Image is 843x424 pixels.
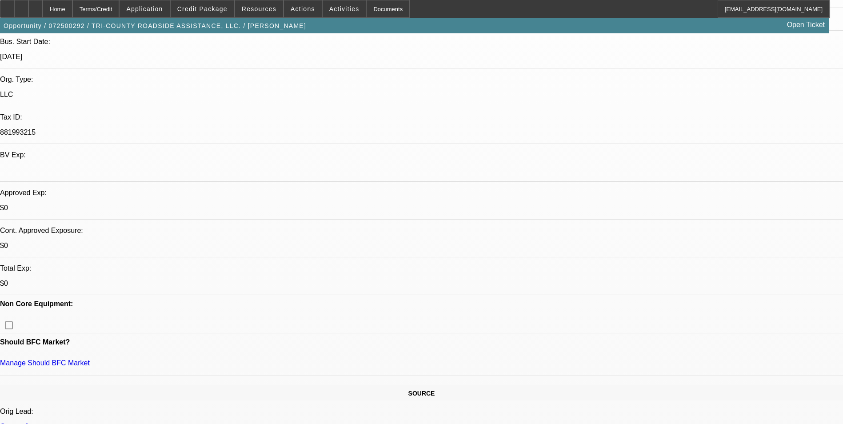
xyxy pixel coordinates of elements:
span: SOURCE [408,390,435,397]
button: Credit Package [171,0,234,17]
button: Resources [235,0,283,17]
button: Application [120,0,169,17]
span: Credit Package [177,5,228,12]
span: Opportunity / 072500292 / TRI-COUNTY ROADSIDE ASSISTANCE, LLC. / [PERSON_NAME] [4,22,306,29]
a: Open Ticket [783,17,828,32]
span: Activities [329,5,360,12]
button: Activities [323,0,366,17]
span: Actions [291,5,315,12]
button: Actions [284,0,322,17]
span: Resources [242,5,276,12]
span: Application [126,5,163,12]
